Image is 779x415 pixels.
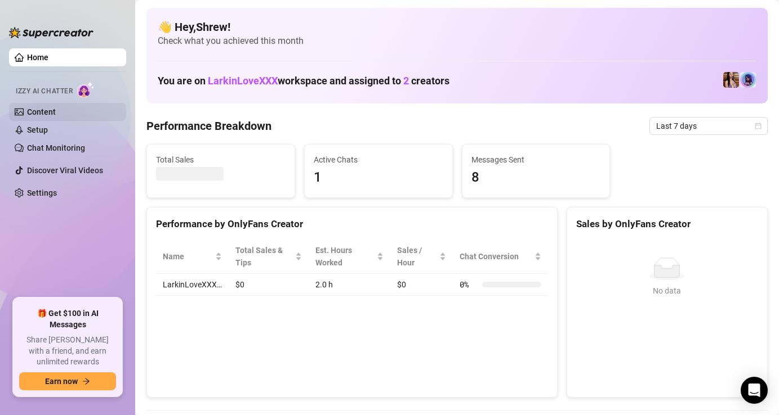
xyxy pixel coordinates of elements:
[390,274,453,296] td: $0
[229,274,309,296] td: $0
[146,118,271,134] h4: Performance Breakdown
[27,53,48,62] a: Home
[158,75,449,87] h1: You are on workspace and assigned to creators
[741,377,768,404] div: Open Intercom Messenger
[235,244,293,269] span: Total Sales & Tips
[45,377,78,386] span: Earn now
[403,75,409,87] span: 2
[656,118,761,134] span: Last 7 days
[576,216,758,232] div: Sales by OnlyFans Creator
[27,143,85,152] a: Chat Monitoring
[309,274,390,296] td: 2.0 h
[723,72,739,88] img: LarkinLoveXXX
[156,154,286,166] span: Total Sales
[77,82,95,98] img: AI Chatter
[460,278,478,291] span: 0 %
[27,107,56,116] a: Content
[19,308,116,330] span: 🎁 Get $100 in AI Messages
[390,240,453,274] th: Sales / Hour
[453,240,548,274] th: Chat Conversion
[27,125,48,134] a: Setup
[9,27,94,38] img: logo-BBDzfeDw.svg
[755,123,762,129] span: calendar
[19,372,116,390] button: Earn nowarrow-right
[27,188,57,197] a: Settings
[314,154,443,166] span: Active Chats
[397,244,437,269] span: Sales / Hour
[156,216,548,232] div: Performance by OnlyFans Creator
[740,72,756,88] img: LarkinLoveRules
[163,250,213,263] span: Name
[314,167,443,188] span: 1
[208,75,278,87] span: LarkinLoveXXX
[158,19,756,35] h4: 👋 Hey, Shrew !
[229,240,309,274] th: Total Sales & Tips
[16,86,73,97] span: Izzy AI Chatter
[581,285,754,297] div: No data
[156,240,229,274] th: Name
[27,166,103,175] a: Discover Viral Videos
[460,250,532,263] span: Chat Conversion
[315,244,375,269] div: Est. Hours Worked
[156,274,229,296] td: LarkinLoveXXX…
[158,35,756,47] span: Check what you achieved this month
[471,154,601,166] span: Messages Sent
[471,167,601,188] span: 8
[19,335,116,368] span: Share [PERSON_NAME] with a friend, and earn unlimited rewards
[82,377,90,385] span: arrow-right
